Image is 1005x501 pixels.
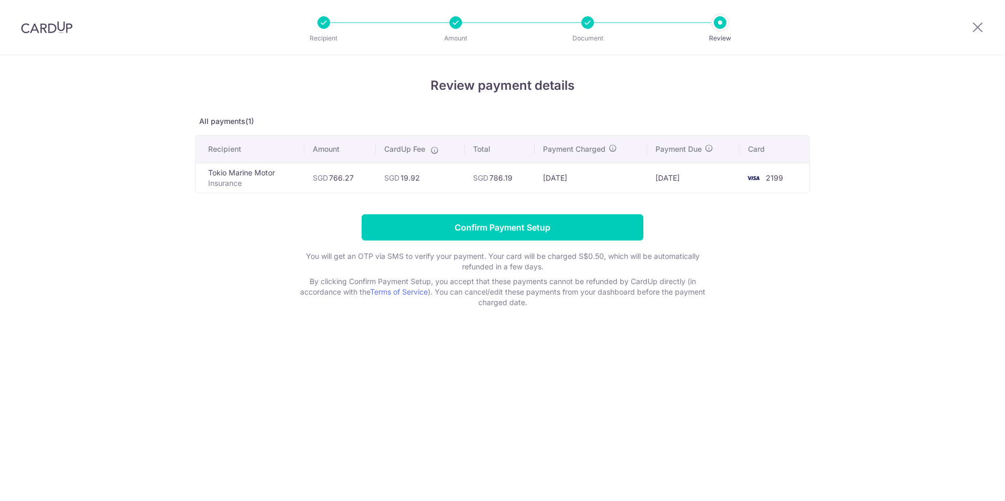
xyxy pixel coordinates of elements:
span: Payment Due [655,144,702,154]
td: 19.92 [376,163,465,193]
p: You will get an OTP via SMS to verify your payment. Your card will be charged S$0.50, which will ... [292,251,713,272]
img: <span class="translation_missing" title="translation missing: en.account_steps.new_confirm_form.b... [743,172,764,184]
img: CardUp [21,21,73,34]
td: 766.27 [304,163,376,193]
p: Insurance [208,178,296,189]
th: Total [465,135,535,163]
td: Tokio Marine Motor [196,163,304,193]
span: SGD [384,173,399,182]
input: Confirm Payment Setup [362,214,643,241]
p: Recipient [285,33,363,44]
th: Recipient [196,135,304,163]
span: SGD [313,173,328,182]
td: [DATE] [535,163,648,193]
p: Review [681,33,759,44]
p: Document [549,33,627,44]
th: Card [740,135,809,163]
td: [DATE] [647,163,740,193]
p: Amount [417,33,495,44]
td: 786.19 [465,163,535,193]
span: CardUp Fee [384,144,425,154]
p: All payments(1) [195,116,810,127]
span: SGD [473,173,488,182]
th: Amount [304,135,376,163]
a: Terms of Service [370,287,428,296]
span: Payment Charged [543,144,606,154]
span: 2199 [766,173,783,182]
p: By clicking Confirm Payment Setup, you accept that these payments cannot be refunded by CardUp di... [292,276,713,308]
h4: Review payment details [195,76,810,95]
